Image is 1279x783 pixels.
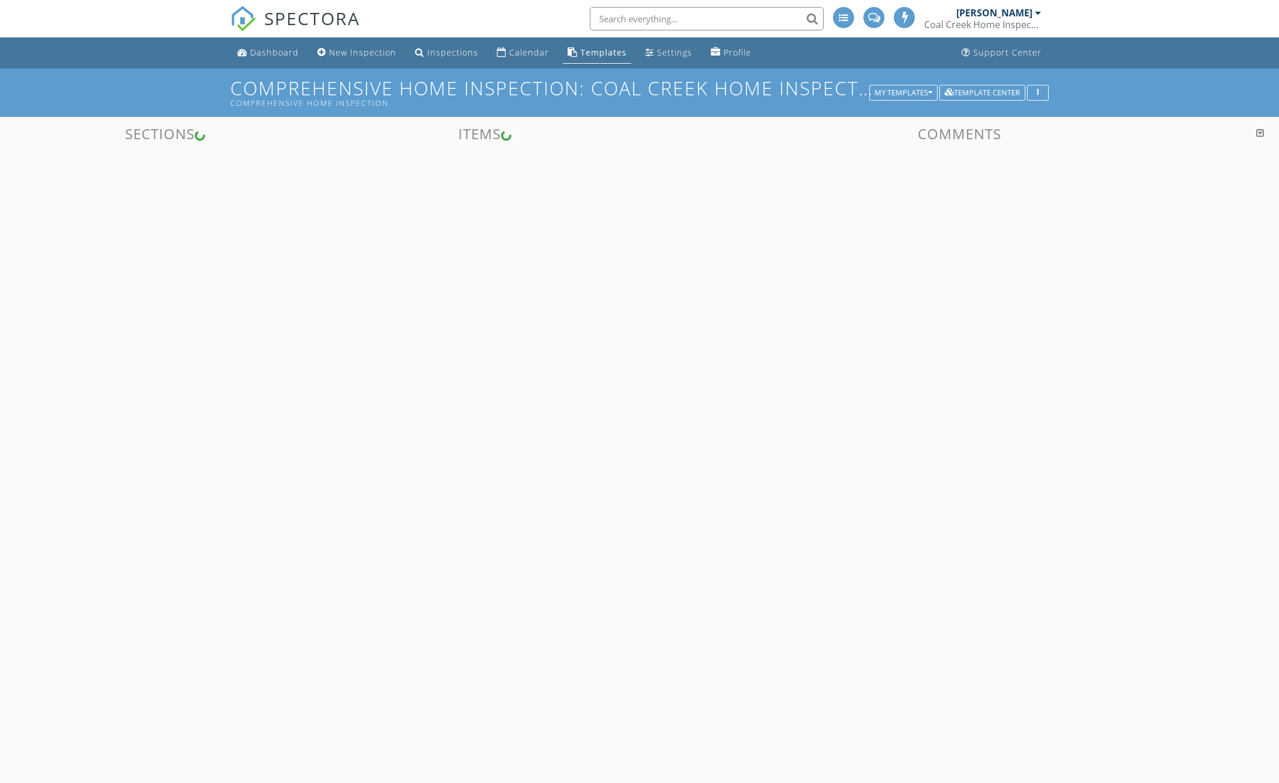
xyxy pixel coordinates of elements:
div: Support Center [973,47,1042,58]
div: Profile [724,47,751,58]
div: Settings [657,47,692,58]
span: SPECTORA [264,6,360,30]
a: SPECTORA [230,16,360,40]
div: Templates [580,47,627,58]
a: Calendar [492,42,554,64]
div: My Templates [874,89,932,97]
div: Coal Creek Home Inspections [924,19,1041,30]
div: New Inspection [329,47,396,58]
a: Templates [563,42,631,64]
div: Template Center [945,89,1020,97]
div: Calendar [509,47,549,58]
input: Search everything... [590,7,824,30]
div: Dashboard [250,47,299,58]
a: Inspections [410,42,483,64]
a: Profile [706,42,756,64]
a: New Inspection [313,42,401,64]
h3: Comments [647,126,1272,142]
button: My Templates [869,85,938,101]
button: Template Center [939,85,1025,101]
a: Dashboard [233,42,303,64]
div: Comprehensive Home Inspection [230,98,873,108]
img: The Best Home Inspection Software - Spectora [230,6,256,32]
div: Inspections [427,47,478,58]
div: [PERSON_NAME] [956,7,1032,19]
a: Settings [641,42,697,64]
a: Support Center [957,42,1046,64]
a: Template Center [939,87,1025,97]
h1: Comprehensive Home Inspection: Coal Creek Home Inspections [230,78,1049,108]
h3: Items [320,126,639,142]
